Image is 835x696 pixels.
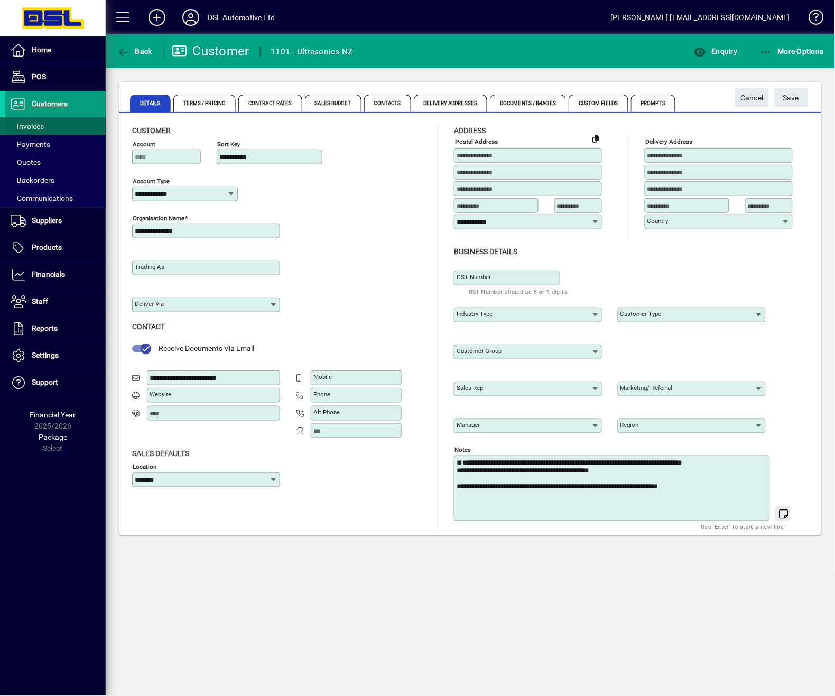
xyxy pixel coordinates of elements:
[735,88,769,107] button: Cancel
[569,95,628,112] span: Custom Fields
[32,297,48,305] span: Staff
[133,215,184,222] mat-label: Organisation name
[32,45,51,54] span: Home
[783,94,787,102] span: S
[173,95,236,112] span: Terms / Pricing
[801,2,822,36] a: Knowledge Base
[217,141,240,148] mat-label: Sort key
[32,378,58,386] span: Support
[691,42,740,61] button: Enquiry
[414,95,488,112] span: Delivery Addresses
[32,351,59,359] span: Settings
[620,421,639,429] mat-label: Region
[620,384,673,392] mat-label: Marketing/ Referral
[5,117,106,135] a: Invoices
[32,243,62,252] span: Products
[5,64,106,90] a: POS
[132,126,171,135] span: Customer
[238,95,302,112] span: Contract Rates
[757,42,827,61] button: More Options
[457,384,483,392] mat-label: Sales rep
[32,216,62,225] span: Suppliers
[32,99,68,108] span: Customers
[135,300,164,308] mat-label: Deliver via
[457,347,502,355] mat-label: Customer group
[5,189,106,207] a: Communications
[490,95,566,112] span: Documents / Images
[117,47,152,55] span: Back
[5,369,106,396] a: Support
[5,289,106,315] a: Staff
[305,95,361,112] span: Sales Budget
[5,235,106,261] a: Products
[313,391,330,398] mat-label: Phone
[588,130,605,147] button: Copy to Delivery address
[174,8,208,27] button: Profile
[693,47,737,55] span: Enquiry
[135,263,164,271] mat-label: Trading as
[783,89,800,107] span: ave
[457,273,491,281] mat-label: GST Number
[5,342,106,369] a: Settings
[11,122,44,131] span: Invoices
[454,446,471,453] mat-label: Notes
[5,262,106,288] a: Financials
[132,322,165,331] span: Contact
[5,315,106,342] a: Reports
[130,95,171,112] span: Details
[30,411,76,419] span: Financial Year
[114,42,155,61] button: Back
[132,449,189,458] span: Sales defaults
[133,178,170,185] mat-label: Account Type
[32,324,58,332] span: Reports
[11,140,50,149] span: Payments
[106,42,164,61] app-page-header-button: Back
[469,285,568,298] mat-hint: GST Number should be 8 or 9 digits
[774,88,808,107] button: Save
[5,37,106,63] a: Home
[140,8,174,27] button: Add
[172,43,249,60] div: Customer
[32,72,46,81] span: POS
[457,310,493,318] mat-label: Industry type
[5,208,106,234] a: Suppliers
[647,217,669,225] mat-label: Country
[5,153,106,171] a: Quotes
[364,95,411,112] span: Contacts
[133,463,156,470] mat-label: Location
[5,171,106,189] a: Backorders
[11,158,41,166] span: Quotes
[740,89,764,107] span: Cancel
[208,9,275,26] div: DSL Automotive Ltd
[133,141,155,148] mat-label: Account
[454,247,517,256] span: Business details
[454,126,486,135] span: Address
[11,176,54,184] span: Backorders
[620,310,662,318] mat-label: Customer type
[150,391,171,398] mat-label: Website
[611,9,790,26] div: [PERSON_NAME] [EMAIL_ADDRESS][DOMAIN_NAME]
[631,95,676,112] span: Prompts
[11,194,73,202] span: Communications
[701,521,784,533] mat-hint: Use 'Enter' to start a new line
[5,135,106,153] a: Payments
[32,270,65,279] span: Financials
[39,433,67,441] span: Package
[457,421,480,429] mat-label: Manager
[760,47,824,55] span: More Options
[159,344,254,352] span: Receive Documents Via Email
[313,373,332,381] mat-label: Mobile
[313,409,340,416] mat-label: Alt Phone
[271,43,353,60] div: 1101 - Ultrasonics NZ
